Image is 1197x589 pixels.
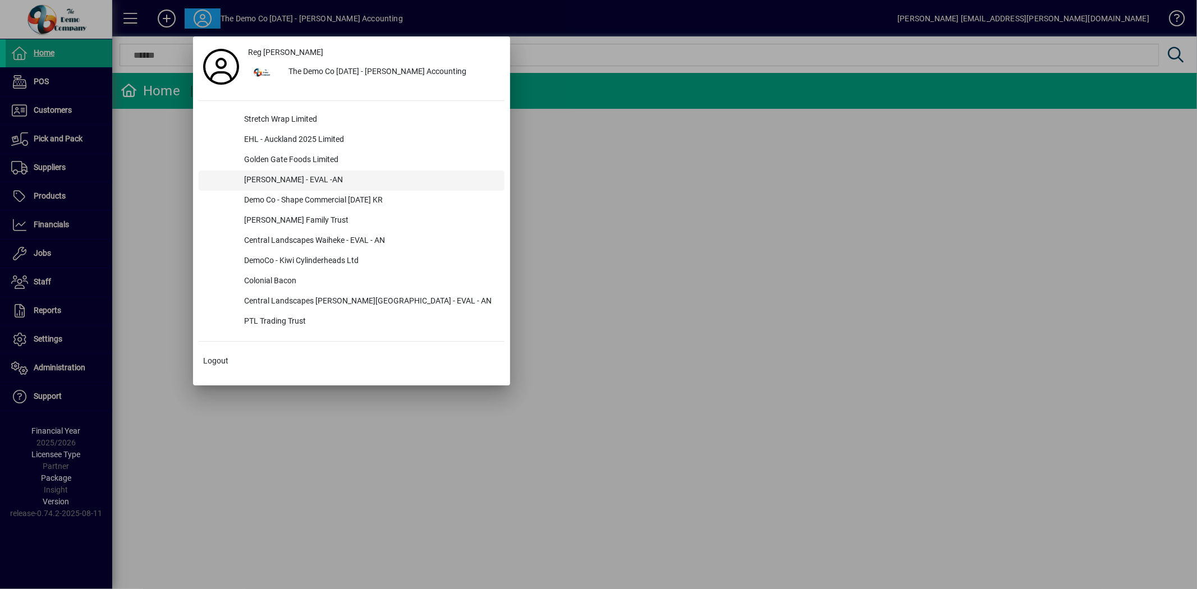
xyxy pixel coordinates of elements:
[199,191,505,211] button: Demo Co - Shape Commercial [DATE] KR
[199,211,505,231] button: [PERSON_NAME] Family Trust
[279,62,505,82] div: The Demo Co [DATE] - [PERSON_NAME] Accounting
[244,62,505,82] button: The Demo Co [DATE] - [PERSON_NAME] Accounting
[199,231,505,251] button: Central Landscapes Waiheke - EVAL - AN
[235,150,505,171] div: Golden Gate Foods Limited
[199,251,505,272] button: DemoCo - Kiwi Cylinderheads Ltd
[235,251,505,272] div: DemoCo - Kiwi Cylinderheads Ltd
[235,272,505,292] div: Colonial Bacon
[244,42,505,62] a: Reg [PERSON_NAME]
[235,312,505,332] div: PTL Trading Trust
[199,57,244,77] a: Profile
[199,351,505,371] button: Logout
[235,292,505,312] div: Central Landscapes [PERSON_NAME][GEOGRAPHIC_DATA] - EVAL - AN
[199,292,505,312] button: Central Landscapes [PERSON_NAME][GEOGRAPHIC_DATA] - EVAL - AN
[199,312,505,332] button: PTL Trading Trust
[235,191,505,211] div: Demo Co - Shape Commercial [DATE] KR
[235,130,505,150] div: EHL - Auckland 2025 Limited
[199,272,505,292] button: Colonial Bacon
[199,171,505,191] button: [PERSON_NAME] - EVAL -AN
[199,150,505,171] button: Golden Gate Foods Limited
[199,130,505,150] button: EHL - Auckland 2025 Limited
[235,171,505,191] div: [PERSON_NAME] - EVAL -AN
[199,110,505,130] button: Stretch Wrap Limited
[235,211,505,231] div: [PERSON_NAME] Family Trust
[235,231,505,251] div: Central Landscapes Waiheke - EVAL - AN
[235,110,505,130] div: Stretch Wrap Limited
[248,47,323,58] span: Reg [PERSON_NAME]
[203,355,228,367] span: Logout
